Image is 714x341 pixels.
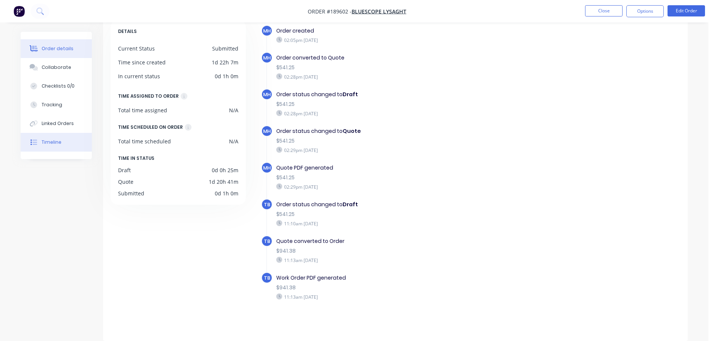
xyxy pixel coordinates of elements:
[276,174,536,182] div: $541.25
[264,238,270,245] span: TB
[585,5,623,16] button: Close
[42,45,73,52] div: Order details
[42,120,74,127] div: Linked Orders
[263,54,271,61] span: MH
[212,58,238,66] div: 1d 22h 7m
[118,166,131,174] div: Draft
[276,127,536,135] div: Order status changed to
[276,293,536,300] div: 11:13am [DATE]
[118,123,183,131] div: TIME SCHEDULED ON ORDER
[212,45,238,52] div: Submitted
[263,27,271,34] span: MH
[343,91,358,98] b: Draft
[276,247,536,255] div: $941.38
[276,54,536,62] div: Order converted to Quote
[276,284,536,292] div: $941.38
[276,91,536,98] div: Order status changed to
[276,27,536,35] div: Order created
[42,101,62,108] div: Tracking
[118,178,133,186] div: Quote
[118,92,179,100] div: TIME ASSIGNED TO ORDER
[276,220,536,227] div: 11:10am [DATE]
[118,72,160,80] div: In current status
[308,8,352,15] span: Order #189602 -
[276,73,536,80] div: 02:28pm [DATE]
[343,127,361,135] b: Quote
[263,91,271,98] span: MH
[215,189,238,197] div: 0d 1h 0m
[209,178,238,186] div: 1d 20h 41m
[13,6,25,17] img: Factory
[118,154,154,162] span: TIME IN STATUS
[276,64,536,71] div: $541.25
[276,257,536,264] div: 11:13am [DATE]
[118,189,144,197] div: Submitted
[42,83,75,89] div: Checklists 0/0
[276,137,536,145] div: $541.25
[276,274,536,282] div: Work Order PDF generated
[118,106,167,114] div: Total time assigned
[343,201,358,208] b: Draft
[352,8,406,15] a: Bluescope Lysaght
[21,114,92,133] button: Linked Orders
[276,37,536,43] div: 02:05pm [DATE]
[42,64,71,71] div: Collaborate
[276,100,536,108] div: $541.25
[118,27,137,36] span: DETAILS
[276,147,536,153] div: 02:29pm [DATE]
[212,166,238,174] div: 0d 0h 25m
[276,201,536,208] div: Order status changed to
[118,58,166,66] div: Time since created
[276,237,536,245] div: Quote converted to Order
[21,58,92,77] button: Collaborate
[42,139,61,146] div: Timeline
[668,5,705,16] button: Edit Order
[626,5,664,17] button: Options
[21,39,92,58] button: Order details
[264,274,270,281] span: TB
[21,133,92,152] button: Timeline
[276,183,536,190] div: 02:29pm [DATE]
[276,164,536,172] div: Quote PDF generated
[118,45,155,52] div: Current Status
[264,201,270,208] span: TB
[263,164,271,171] span: MH
[263,128,271,135] span: MH
[229,106,238,114] div: N/A
[276,210,536,218] div: $541.25
[229,137,238,145] div: N/A
[215,72,238,80] div: 0d 1h 0m
[276,110,536,117] div: 02:28pm [DATE]
[21,95,92,114] button: Tracking
[21,77,92,95] button: Checklists 0/0
[118,137,171,145] div: Total time scheduled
